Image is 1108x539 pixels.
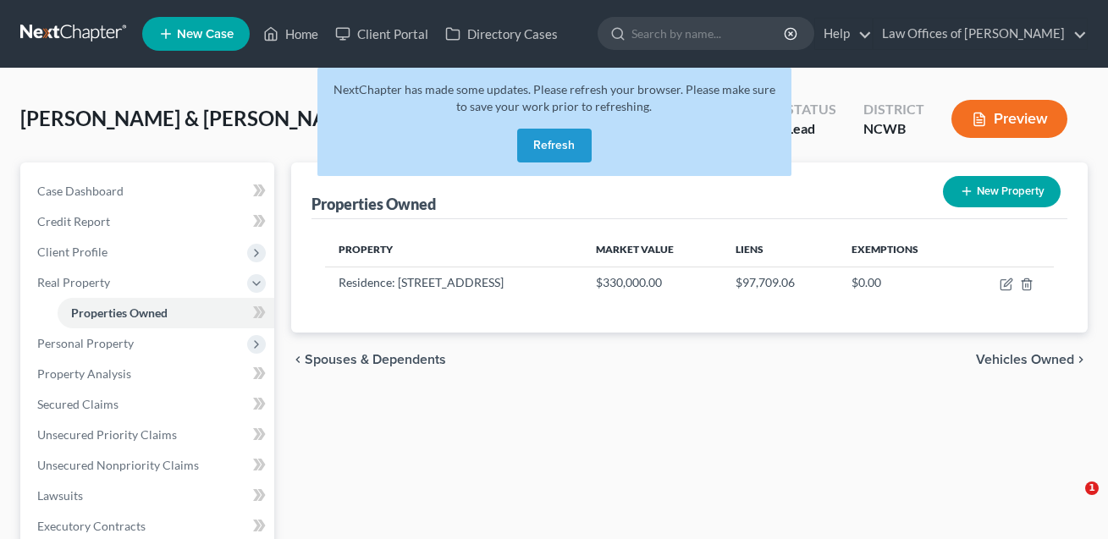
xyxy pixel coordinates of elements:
span: New Case [177,28,234,41]
span: Unsecured Nonpriority Claims [37,458,199,472]
span: [PERSON_NAME] & [PERSON_NAME] [20,106,363,130]
div: NCWB [863,119,924,139]
span: Property Analysis [37,366,131,381]
i: chevron_left [291,353,305,366]
a: Property Analysis [24,359,274,389]
div: District [863,100,924,119]
a: Secured Claims [24,389,274,420]
span: NextChapter has made some updates. Please refresh your browser. Please make sure to save your wor... [334,82,775,113]
a: Case Dashboard [24,176,274,206]
input: Search by name... [631,18,786,49]
a: Lawsuits [24,481,274,511]
iframe: Intercom live chat [1050,481,1091,522]
a: Unsecured Priority Claims [24,420,274,450]
td: Residence: [STREET_ADDRESS] [325,267,582,299]
a: Client Portal [327,19,437,49]
span: Secured Claims [37,397,119,411]
button: chevron_left Spouses & Dependents [291,353,446,366]
i: chevron_right [1074,353,1088,366]
span: Spouses & Dependents [305,353,446,366]
a: Directory Cases [437,19,566,49]
div: Lead [786,119,836,139]
span: Credit Report [37,214,110,228]
span: Properties Owned [71,305,168,320]
th: Liens [722,233,837,267]
th: Exemptions [838,233,963,267]
span: Client Profile [37,245,107,259]
span: Lawsuits [37,488,83,503]
span: Case Dashboard [37,184,124,198]
a: Credit Report [24,206,274,237]
span: Real Property [37,275,110,289]
a: Law Offices of [PERSON_NAME] [874,19,1087,49]
button: Preview [951,100,1067,138]
span: Personal Property [37,336,134,350]
th: Market Value [582,233,723,267]
a: Unsecured Nonpriority Claims [24,450,274,481]
div: Status [786,100,836,119]
a: Help [815,19,872,49]
button: New Property [943,176,1061,207]
a: Properties Owned [58,298,274,328]
td: $97,709.06 [722,267,837,299]
div: Properties Owned [311,194,436,214]
th: Property [325,233,582,267]
span: Unsecured Priority Claims [37,427,177,442]
td: $0.00 [838,267,963,299]
button: Vehicles Owned chevron_right [976,353,1088,366]
span: Executory Contracts [37,519,146,533]
td: $330,000.00 [582,267,723,299]
button: Refresh [517,129,592,162]
a: Home [255,19,327,49]
span: Vehicles Owned [976,353,1074,366]
span: 1 [1085,481,1099,495]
